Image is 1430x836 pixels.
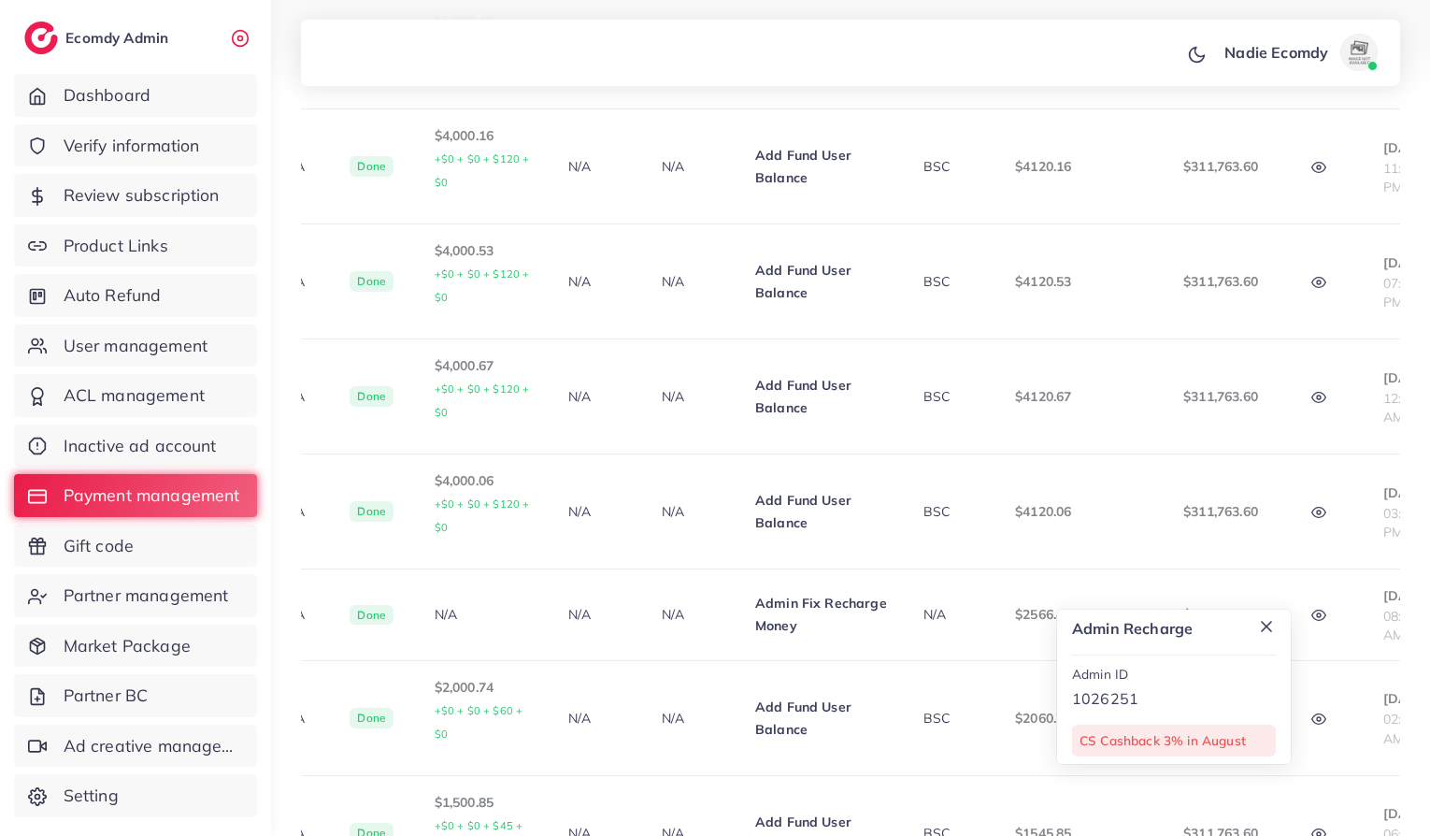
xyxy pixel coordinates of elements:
p: $4120.06 [1015,500,1153,523]
span: Market Package [64,634,191,658]
p: 1026251 [1072,688,1276,711]
div: BSC [923,157,985,176]
span: Setting [64,784,119,808]
p: Nadie Ecomdy [1224,41,1328,64]
small: +$0 + $0 + $60 + $0 [435,704,523,741]
p: N/A [568,500,632,523]
p: N/A [282,500,321,523]
span: Verify information [64,134,200,158]
a: Review subscription [14,174,257,217]
a: Product Links [14,224,257,267]
p: N/A [662,385,725,408]
p: $4,000.16 [435,124,538,194]
a: ACL management [14,374,257,417]
p: N/A [568,385,632,408]
a: Partner BC [14,674,257,717]
p: N/A [282,155,321,178]
div: BSC [923,387,985,406]
p: $311,763.60 [1183,385,1258,408]
p: Add Fund User Balance [755,144,894,189]
small: +$0 + $0 + $120 + $0 [435,267,530,304]
a: Verify information [14,124,257,167]
a: Inactive ad account [14,425,257,468]
p: Add Fund User Balance [755,489,894,534]
label: Admin ID [1072,665,1128,684]
a: Nadie Ecomdyavatar [1214,34,1385,71]
span: Done [350,605,393,626]
span: Done [350,386,393,407]
p: N/A [568,270,632,293]
p: $4120.53 [1015,270,1153,293]
p: Add Fund User Balance [755,374,894,419]
span: Partner BC [64,684,149,708]
p: CS Cashback 3% in August [1080,729,1268,752]
a: Market Package [14,625,257,668]
h2: Ecomdy Admin [65,29,173,47]
p: $311,763.60 [1183,500,1258,523]
p: Admin Fix Recharge Money [755,592,894,637]
a: Gift code [14,525,257,568]
p: Add Fund User Balance [755,259,894,304]
span: $2566.44 [1015,606,1071,623]
span: Partner management [64,584,229,608]
span: Ad creative management [64,734,243,758]
a: Payment management [14,474,257,517]
div: N/A [435,605,538,624]
p: N/A [568,707,632,729]
span: Done [350,708,393,728]
small: +$0 + $0 + $120 + $0 [435,497,530,534]
p: $2060.74 [1015,707,1153,729]
p: N/A [662,603,725,626]
span: Inactive ad account [64,434,217,458]
span: 07:07 PM [1383,275,1417,310]
span: N/A [923,606,946,623]
a: Ad creative management [14,725,257,768]
span: Done [350,501,393,522]
a: Setting [14,774,257,817]
span: Done [350,271,393,292]
img: logo [24,22,58,54]
small: +$0 + $0 + $120 + $0 [435,152,530,189]
span: 11:42 PM [1383,160,1417,195]
p: N/A [568,603,632,626]
a: Partner management [14,574,257,617]
span: 12:42 AM [1383,390,1417,425]
p: $4,000.06 [435,469,538,539]
span: Payment management [64,483,240,508]
img: avatar [1340,34,1378,71]
p: N/A [662,500,725,523]
p: $4120.16 [1015,155,1153,178]
span: 03:22 PM [1383,505,1417,541]
p: Admin recharge [1072,617,1276,640]
div: BSC [923,502,985,521]
span: ACL management [64,383,205,408]
span: Product Links [64,234,168,258]
small: +$0 + $0 + $120 + $0 [435,382,530,419]
span: 02:07 AM [1383,711,1417,746]
p: N/A [282,707,321,729]
p: $311,763.60 [1183,155,1258,178]
p: $311,763.60 [1183,270,1258,293]
p: N/A [662,270,725,293]
p: $4,000.53 [435,239,538,309]
span: Gift code [64,534,134,558]
span: Done [350,156,393,177]
span: Dashboard [64,83,150,108]
span: User management [64,334,207,358]
p: $311,763.60 [1183,603,1258,626]
p: N/A [662,155,725,178]
p: N/A [282,385,321,408]
p: $4120.67 [1015,385,1153,408]
div: BSC [923,709,985,728]
p: $4,000.67 [435,354,538,424]
p: N/A [662,707,725,729]
span: Review subscription [64,183,220,208]
p: $2,000.74 [435,676,538,745]
span: 08:50 AM [1383,608,1417,643]
a: Dashboard [14,74,257,117]
p: N/A [568,155,632,178]
span: Auto Refund [64,283,162,308]
p: N/A [282,270,321,293]
a: logoEcomdy Admin [24,22,173,54]
p: Add Fund User Balance [755,696,894,741]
